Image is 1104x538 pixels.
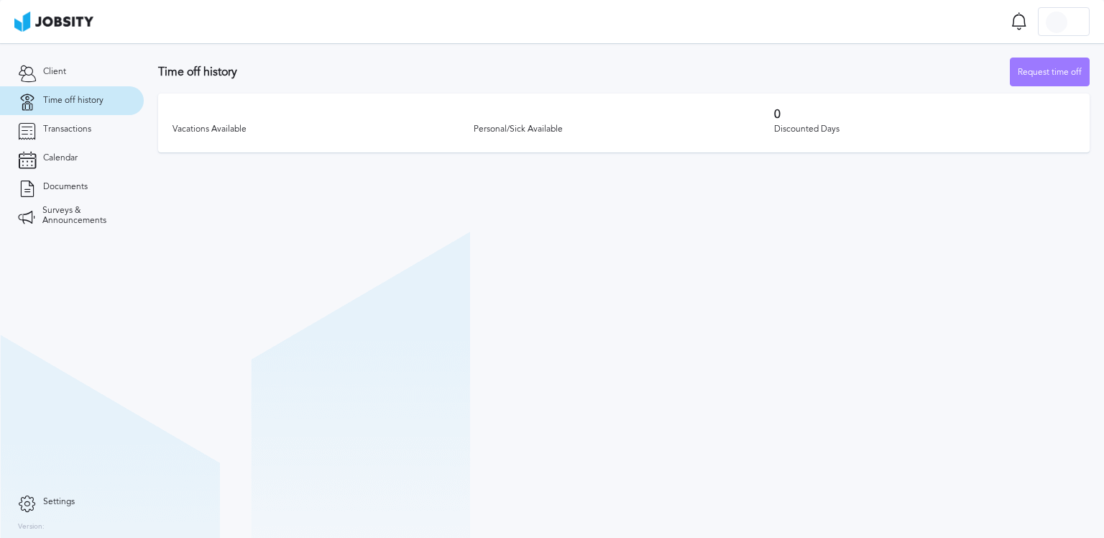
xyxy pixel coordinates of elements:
[474,124,775,134] div: Personal/Sick Available
[774,124,1075,134] div: Discounted Days
[43,153,78,163] span: Calendar
[43,67,66,77] span: Client
[43,497,75,507] span: Settings
[1010,58,1090,86] button: Request time off
[43,96,103,106] span: Time off history
[43,182,88,192] span: Documents
[14,12,93,32] img: ab4bad089aa723f57921c736e9817d99.png
[18,523,45,532] label: Version:
[1011,58,1089,87] div: Request time off
[158,65,1010,78] h3: Time off history
[42,206,126,226] span: Surveys & Announcements
[172,124,474,134] div: Vacations Available
[43,124,91,134] span: Transactions
[774,108,1075,121] h3: 0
